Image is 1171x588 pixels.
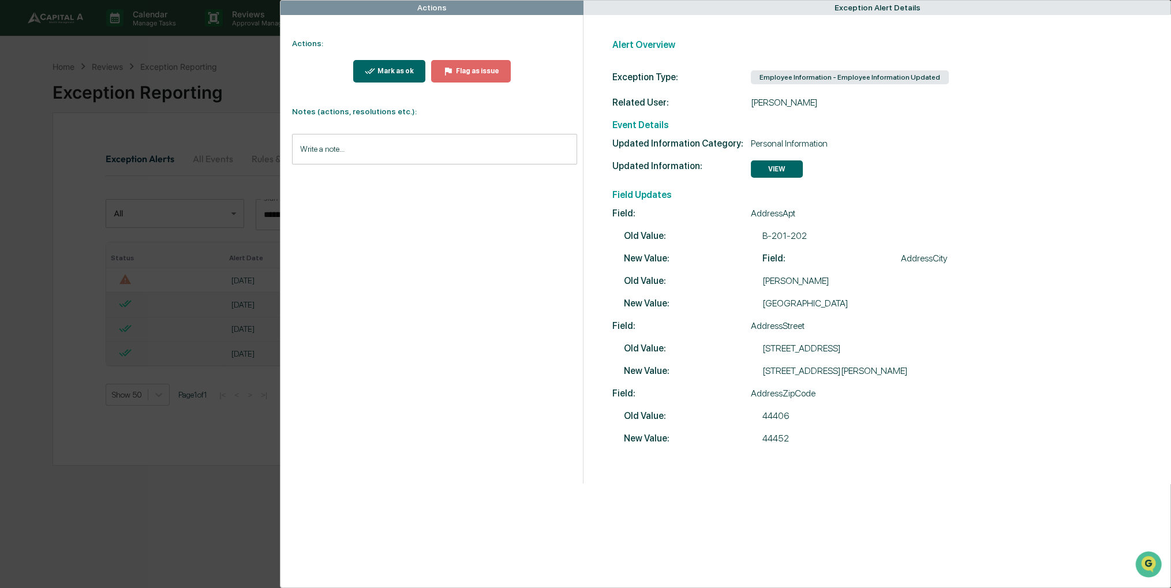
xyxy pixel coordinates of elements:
[612,388,751,399] span: Field:
[624,298,762,309] span: New Value:
[624,365,1154,376] div: [STREET_ADDRESS][PERSON_NAME]
[612,208,1154,219] div: AddressApt
[417,3,447,12] div: Actions
[375,67,414,75] div: Mark as ok
[12,205,21,215] div: 🖐️
[431,60,511,83] button: Flag as issue
[624,343,1154,354] div: [STREET_ADDRESS]
[24,88,45,108] img: 8933085812038_c878075ebb4cc5468115_72.jpg
[81,254,140,263] a: Powered byPylon
[835,3,921,12] div: Exception Alert Details
[612,320,751,331] span: Field:
[52,88,189,99] div: Start new chat
[612,208,751,219] span: Field:
[612,189,1154,200] h2: Field Updates
[12,128,77,137] div: Past conversations
[23,204,74,216] span: Preclearance
[624,253,762,264] span: New Value:
[95,204,143,216] span: Attestations
[612,39,1154,50] h2: Alert Overview
[196,91,210,105] button: Start new chat
[179,125,210,139] button: See all
[762,253,901,264] span: Field:
[102,156,126,166] span: [DATE]
[624,433,762,444] span: New Value:
[12,88,32,108] img: 1746055101610-c473b297-6a78-478c-a979-82029cc54cd1
[624,410,762,421] span: Old Value:
[612,388,1154,399] div: AddressZipCode
[751,160,803,178] button: VIEW
[12,227,21,237] div: 🔎
[624,365,762,376] span: New Value:
[353,60,426,83] button: Mark as ok
[115,254,140,263] span: Pylon
[454,67,499,75] div: Flag as issue
[612,119,1154,130] h2: Event Details
[23,226,73,238] span: Data Lookup
[36,156,93,166] span: [PERSON_NAME]
[624,275,1154,286] div: [PERSON_NAME]
[624,410,1154,421] div: 44406
[624,298,1154,309] div: [GEOGRAPHIC_DATA]
[79,200,148,220] a: 🗄️Attestations
[52,99,159,108] div: We're available if you need us!
[12,24,210,42] p: How can we help?
[612,97,1154,108] div: [PERSON_NAME]
[612,138,751,149] span: Updated Information Category:
[624,343,762,354] span: Old Value:
[7,222,77,242] a: 🔎Data Lookup
[612,320,1154,331] div: AddressStreet
[624,275,762,286] span: Old Value:
[612,253,1154,264] div: AddressCity
[751,70,949,84] div: Employee Information - Employee Information Updated
[96,156,100,166] span: •
[612,138,1154,149] div: Personal Information
[1134,550,1165,581] iframe: Open customer support
[292,39,323,48] strong: Actions:
[292,107,417,116] strong: Notes (actions, resolutions etc.):
[624,433,1154,444] div: 44452
[624,230,1154,241] div: B-201-202
[612,160,751,171] span: Updated Information:
[624,230,762,241] span: Old Value:
[12,145,30,164] img: Sigrid Alegria
[612,72,751,83] div: Exception Type:
[84,205,93,215] div: 🗄️
[612,97,751,108] span: Related User:
[7,200,79,220] a: 🖐️Preclearance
